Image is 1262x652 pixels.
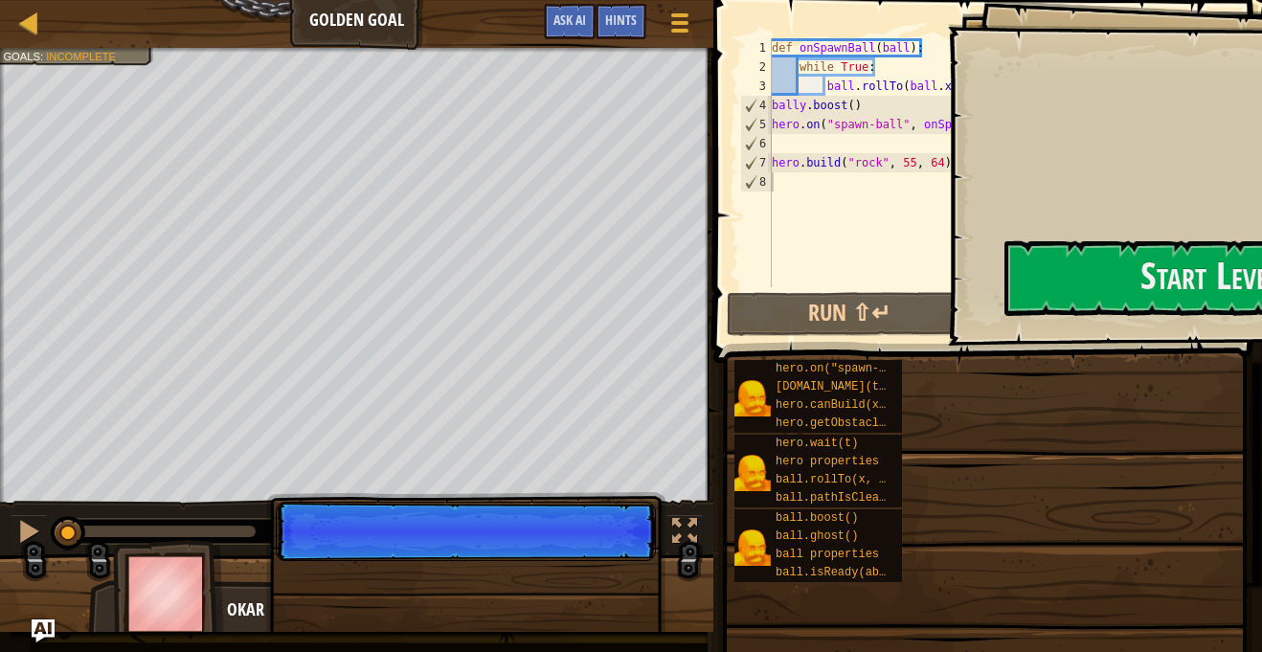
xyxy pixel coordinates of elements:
[10,514,48,553] button: Ctrl + P: Pause
[776,566,920,579] span: ball.isReady(ability)
[727,292,972,336] button: Run ⇧↵
[776,416,941,430] span: hero.getObstacleAt(x, y)
[776,491,927,505] span: ball.pathIsClear(x, y)
[776,380,948,393] span: [DOMAIN_NAME](type, x, y)
[46,50,116,62] span: Incomplete
[656,4,704,49] button: Show game menu
[3,50,40,62] span: Goals
[605,11,637,29] span: Hints
[776,511,858,525] span: ball.boost()
[734,455,771,491] img: portrait.png
[227,597,605,622] div: Okar
[776,362,941,375] span: hero.on("spawn-ball", f)
[741,172,772,191] div: 8
[741,96,772,115] div: 4
[776,455,879,468] span: hero properties
[776,548,879,561] span: ball properties
[741,153,772,172] div: 7
[113,540,224,646] img: thang_avatar_frame.png
[740,77,772,96] div: 3
[734,529,771,566] img: portrait.png
[776,529,858,543] span: ball.ghost()
[776,473,892,486] span: ball.rollTo(x, y)
[741,134,772,153] div: 6
[544,4,596,39] button: Ask AI
[741,115,772,134] div: 5
[776,437,858,450] span: hero.wait(t)
[740,38,772,57] div: 1
[734,380,771,416] img: portrait.png
[776,398,907,412] span: hero.canBuild(x, y)
[740,57,772,77] div: 2
[32,619,55,642] button: Ask AI
[40,50,46,62] span: :
[665,514,704,553] button: Toggle fullscreen
[553,11,586,29] span: Ask AI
